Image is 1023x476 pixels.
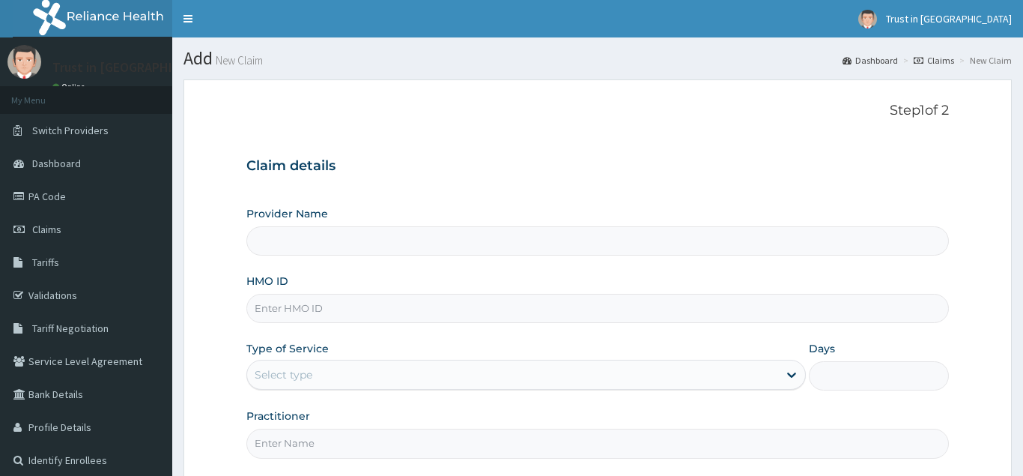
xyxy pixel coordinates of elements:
[213,55,263,66] small: New Claim
[843,54,898,67] a: Dashboard
[246,103,949,119] p: Step 1 of 2
[52,61,223,74] p: Trust in [GEOGRAPHIC_DATA]
[32,157,81,170] span: Dashboard
[32,124,109,137] span: Switch Providers
[246,294,949,323] input: Enter HMO ID
[7,45,41,79] img: User Image
[246,274,288,289] label: HMO ID
[914,54,954,67] a: Claims
[246,409,310,424] label: Practitioner
[32,256,59,269] span: Tariffs
[858,10,877,28] img: User Image
[183,49,1012,68] h1: Add
[956,54,1012,67] li: New Claim
[246,158,949,175] h3: Claim details
[255,367,312,382] div: Select type
[886,12,1012,25] span: Trust in [GEOGRAPHIC_DATA]
[32,223,61,236] span: Claims
[809,341,835,356] label: Days
[32,322,109,335] span: Tariff Negotiation
[246,206,328,221] label: Provider Name
[246,341,329,356] label: Type of Service
[246,429,949,458] input: Enter Name
[52,82,88,92] a: Online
